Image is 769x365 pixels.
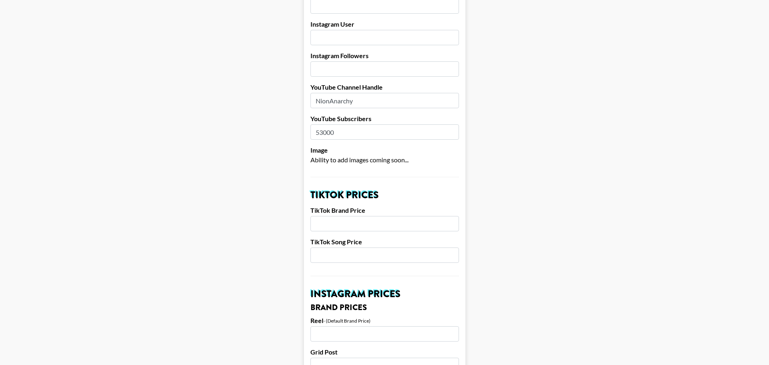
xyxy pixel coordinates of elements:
[310,52,459,60] label: Instagram Followers
[310,238,459,246] label: TikTok Song Price
[310,289,459,299] h2: Instagram Prices
[310,83,459,91] label: YouTube Channel Handle
[310,348,459,356] label: Grid Post
[310,317,323,325] label: Reel
[323,318,371,324] div: - (Default Brand Price)
[310,156,409,164] span: Ability to add images coming soon...
[310,20,459,28] label: Instagram User
[310,146,459,154] label: Image
[310,115,459,123] label: YouTube Subscribers
[310,304,459,312] h3: Brand Prices
[310,190,459,200] h2: TikTok Prices
[310,206,459,214] label: TikTok Brand Price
